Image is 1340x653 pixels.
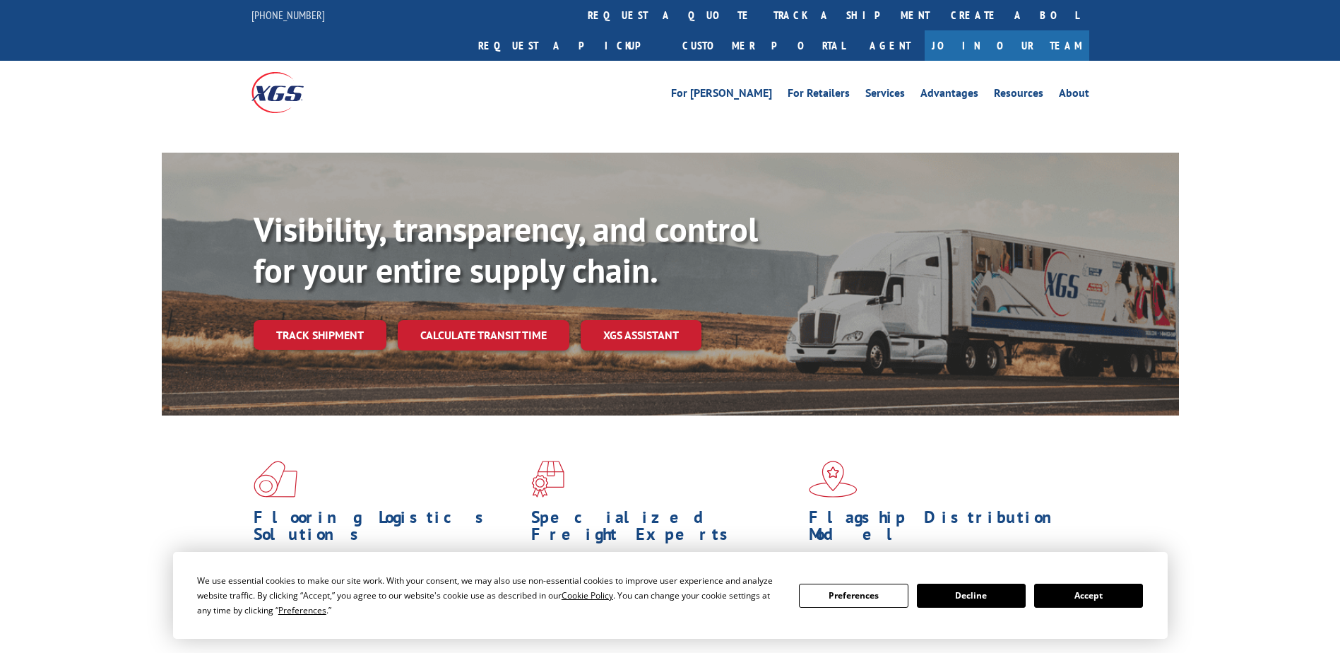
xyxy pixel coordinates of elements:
[920,88,978,103] a: Advantages
[197,573,782,618] div: We use essential cookies to make our site work. With your consent, we may also use non-essential ...
[994,88,1043,103] a: Resources
[251,8,325,22] a: [PHONE_NUMBER]
[278,604,326,616] span: Preferences
[398,320,569,351] a: Calculate transit time
[254,320,386,350] a: Track shipment
[809,550,1069,583] span: Our agile distribution network gives you nationwide inventory management on demand.
[531,509,798,550] h1: Specialized Freight Experts
[581,320,701,351] a: XGS ASSISTANT
[1034,584,1143,608] button: Accept
[855,30,925,61] a: Agent
[531,550,798,613] p: From overlength loads to delicate cargo, our experienced staff knows the best way to move your fr...
[925,30,1089,61] a: Join Our Team
[562,589,613,601] span: Cookie Policy
[788,88,850,103] a: For Retailers
[173,552,1168,639] div: Cookie Consent Prompt
[917,584,1026,608] button: Decline
[809,509,1076,550] h1: Flagship Distribution Model
[254,207,758,292] b: Visibility, transparency, and control for your entire supply chain.
[671,88,772,103] a: For [PERSON_NAME]
[531,461,564,498] img: xgs-icon-focused-on-flooring-red
[254,461,297,498] img: xgs-icon-total-supply-chain-intelligence-red
[809,461,858,498] img: xgs-icon-flagship-distribution-model-red
[799,584,908,608] button: Preferences
[672,30,855,61] a: Customer Portal
[865,88,905,103] a: Services
[468,30,672,61] a: Request a pickup
[254,550,520,600] span: As an industry carrier of choice, XGS has brought innovation and dedication to flooring logistics...
[1059,88,1089,103] a: About
[254,509,521,550] h1: Flooring Logistics Solutions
